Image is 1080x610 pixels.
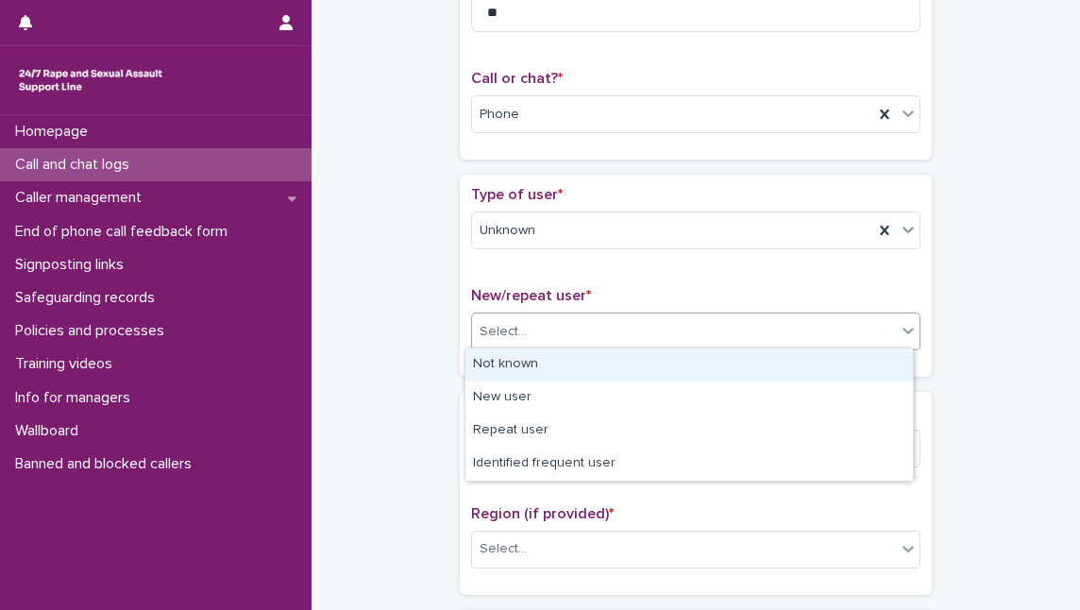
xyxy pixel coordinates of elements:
span: New/repeat user [471,288,591,303]
img: rhQMoQhaT3yELyF149Cw [15,61,166,99]
p: Training videos [8,355,127,373]
p: Info for managers [8,389,145,407]
p: Caller management [8,189,157,207]
span: Type of user [471,187,563,202]
span: Unknown [480,221,535,241]
p: End of phone call feedback form [8,223,243,241]
p: Wallboard [8,422,93,440]
p: Policies and processes [8,322,179,340]
p: Signposting links [8,256,139,274]
div: Select... [480,322,527,342]
div: Not known [465,348,913,381]
span: Phone [480,105,519,125]
p: Homepage [8,123,103,141]
p: Safeguarding records [8,289,170,307]
p: Banned and blocked callers [8,455,207,473]
div: Select... [480,539,527,559]
span: Region (if provided) [471,506,614,521]
div: Repeat user [465,415,913,448]
span: Call or chat? [471,71,563,86]
div: New user [465,381,913,415]
div: Identified frequent user [465,448,913,481]
p: Call and chat logs [8,156,144,174]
